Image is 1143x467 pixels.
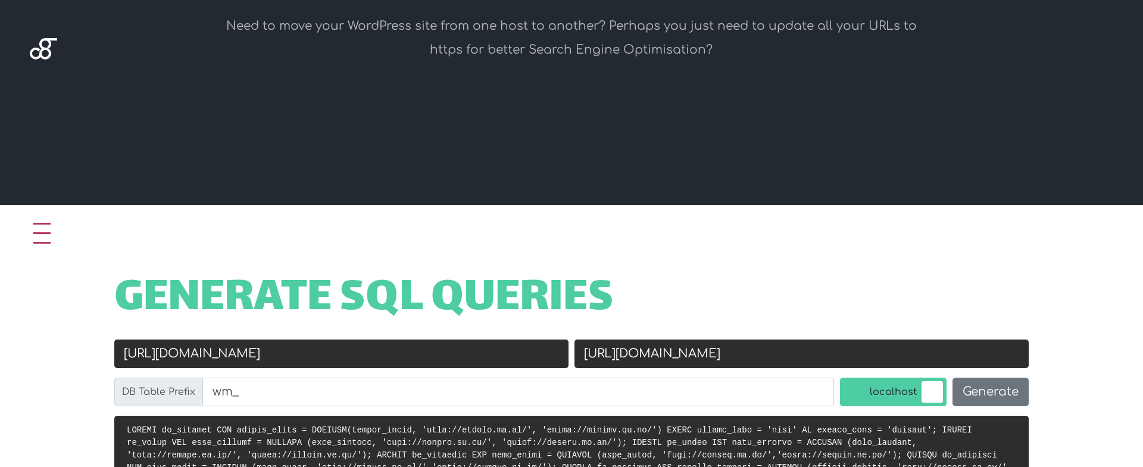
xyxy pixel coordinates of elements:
button: Generate [952,378,1029,406]
label: localhost [840,378,947,406]
span: Generate SQL Queries [114,281,614,318]
img: Blackgate [30,38,57,127]
p: Need to move your WordPress site from one host to another? Perhaps you just need to update all yo... [216,14,927,62]
input: wp_ [202,378,834,406]
label: DB Table Prefix [114,378,203,406]
input: New URL [574,340,1029,368]
input: Old URL [114,340,569,368]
